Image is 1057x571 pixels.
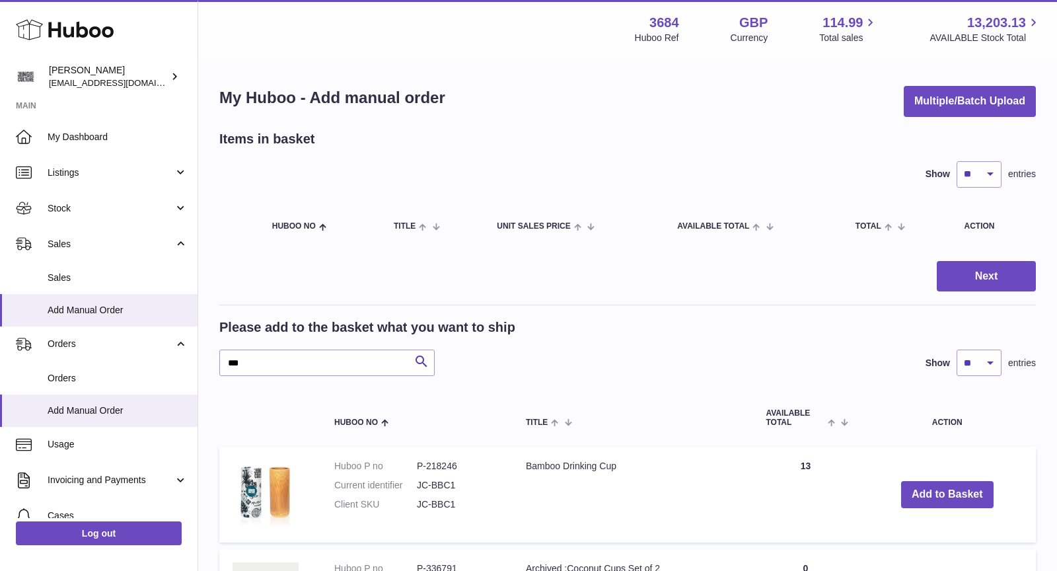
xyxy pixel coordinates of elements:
[929,14,1041,44] a: 13,203.13 AVAILABLE Stock Total
[48,131,188,143] span: My Dashboard
[334,460,417,473] dt: Huboo P no
[752,447,858,543] td: 13
[334,479,417,492] dt: Current identifier
[1008,168,1036,180] span: entries
[48,304,188,317] span: Add Manual Order
[856,222,881,231] span: Total
[513,447,752,543] td: Bamboo Drinking Cup
[926,168,950,180] label: Show
[965,222,1023,231] div: Action
[394,222,416,231] span: Title
[731,32,768,44] div: Currency
[233,460,299,526] img: Bamboo Drinking Cup
[819,14,878,44] a: 114.99 Total sales
[526,418,548,427] span: Title
[417,498,499,511] dd: JC-BBC1
[272,222,316,231] span: Huboo no
[48,338,174,350] span: Orders
[497,222,570,231] span: Unit Sales Price
[48,372,188,385] span: Orders
[49,77,194,88] span: [EMAIL_ADDRESS][DOMAIN_NAME]
[16,521,182,545] a: Log out
[926,357,950,369] label: Show
[819,32,878,44] span: Total sales
[677,222,749,231] span: AVAILABLE Total
[219,87,445,108] h1: My Huboo - Add manual order
[48,202,174,215] span: Stock
[219,319,515,336] h2: Please add to the basket what you want to ship
[48,510,188,522] span: Cases
[967,14,1026,32] span: 13,203.13
[937,261,1036,292] button: Next
[739,14,768,32] strong: GBP
[49,64,168,89] div: [PERSON_NAME]
[48,404,188,417] span: Add Manual Order
[334,498,417,511] dt: Client SKU
[649,14,679,32] strong: 3684
[16,67,36,87] img: theinternationalventure@gmail.com
[904,86,1036,117] button: Multiple/Batch Upload
[1008,357,1036,369] span: entries
[48,438,188,451] span: Usage
[929,32,1041,44] span: AVAILABLE Stock Total
[901,481,994,508] button: Add to Basket
[417,460,499,473] dd: P-218246
[822,14,863,32] span: 114.99
[48,272,188,284] span: Sales
[334,418,378,427] span: Huboo no
[48,238,174,250] span: Sales
[858,396,1036,439] th: Action
[48,474,174,486] span: Invoicing and Payments
[766,409,824,426] span: AVAILABLE Total
[48,167,174,179] span: Listings
[219,130,315,148] h2: Items in basket
[417,479,499,492] dd: JC-BBC1
[635,32,679,44] div: Huboo Ref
